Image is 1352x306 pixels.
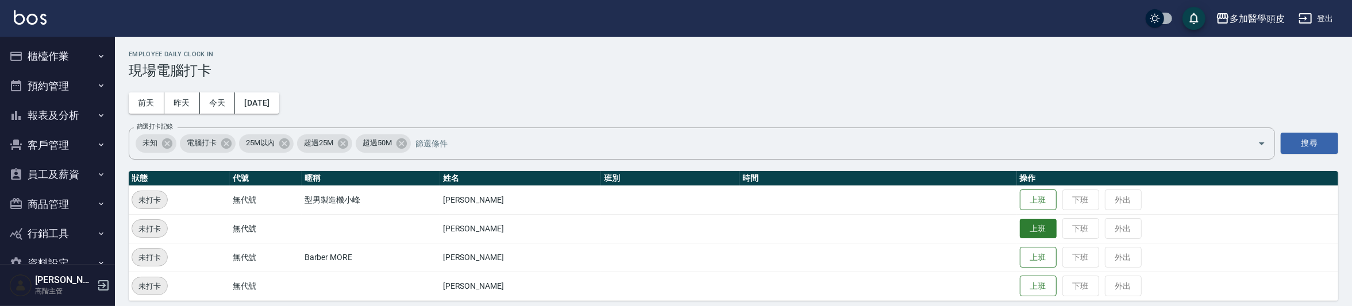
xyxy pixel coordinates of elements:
[136,134,176,153] div: 未知
[5,160,110,189] button: 員工及薪資
[5,130,110,160] button: 客戶管理
[413,133,1238,153] input: 篩選條件
[440,272,602,300] td: [PERSON_NAME]
[1253,134,1271,153] button: Open
[164,92,200,114] button: 昨天
[9,274,32,297] img: Person
[5,71,110,101] button: 預約管理
[302,185,440,214] td: 型男製造機小峰
[230,243,302,272] td: 無代號
[180,134,236,153] div: 電腦打卡
[1211,7,1289,30] button: 多加醫學頭皮
[5,100,110,130] button: 報表及分析
[14,10,47,25] img: Logo
[601,171,739,186] th: 班別
[440,171,602,186] th: 姓名
[132,251,167,264] span: 未打卡
[1020,247,1057,268] button: 上班
[739,171,1016,186] th: 時間
[356,134,411,153] div: 超過50M
[440,214,602,243] td: [PERSON_NAME]
[1020,276,1057,297] button: 上班
[5,219,110,249] button: 行銷工具
[235,92,279,114] button: [DATE]
[200,92,236,114] button: 今天
[180,137,224,149] span: 電腦打卡
[230,185,302,214] td: 無代號
[302,243,440,272] td: Barber MORE
[297,134,352,153] div: 超過25M
[297,137,340,149] span: 超過25M
[239,134,294,153] div: 25M以內
[35,286,94,296] p: 高階主管
[302,171,440,186] th: 暱稱
[129,92,164,114] button: 前天
[5,189,110,219] button: 商品管理
[230,214,302,243] td: 無代號
[132,280,167,292] span: 未打卡
[35,274,94,286] h5: [PERSON_NAME]
[129,51,1338,58] h2: Employee Daily Clock In
[136,137,164,149] span: 未知
[129,63,1338,79] h3: 現場電腦打卡
[1020,219,1057,239] button: 上班
[1182,7,1205,30] button: save
[230,272,302,300] td: 無代號
[239,137,282,149] span: 25M以內
[1017,171,1338,186] th: 操作
[1281,133,1338,154] button: 搜尋
[129,171,230,186] th: 狀態
[356,137,399,149] span: 超過50M
[1020,189,1057,211] button: 上班
[5,41,110,71] button: 櫃檯作業
[132,223,167,235] span: 未打卡
[440,185,602,214] td: [PERSON_NAME]
[1294,8,1338,29] button: 登出
[137,122,173,131] label: 篩選打卡記錄
[132,194,167,206] span: 未打卡
[440,243,602,272] td: [PERSON_NAME]
[1230,11,1285,26] div: 多加醫學頭皮
[5,249,110,278] button: 資料設定
[230,171,302,186] th: 代號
